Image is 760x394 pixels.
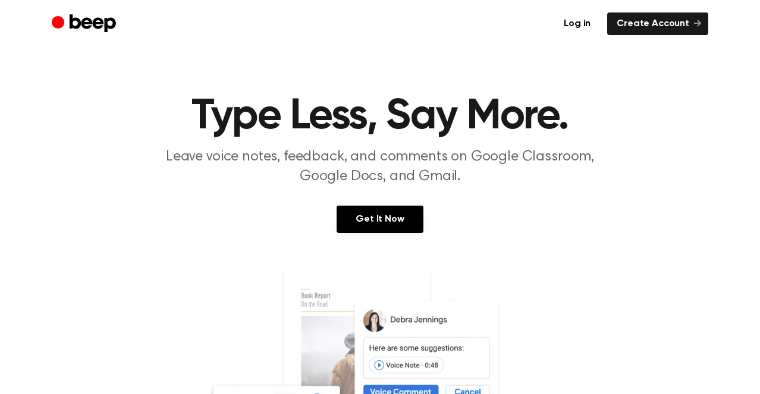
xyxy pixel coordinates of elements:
[554,12,600,35] a: Log in
[52,12,119,36] a: Beep
[607,12,708,35] a: Create Account
[337,206,423,233] a: Get It Now
[152,147,608,187] p: Leave voice notes, feedback, and comments on Google Classroom, Google Docs, and Gmail.
[76,95,684,138] h1: Type Less, Say More.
